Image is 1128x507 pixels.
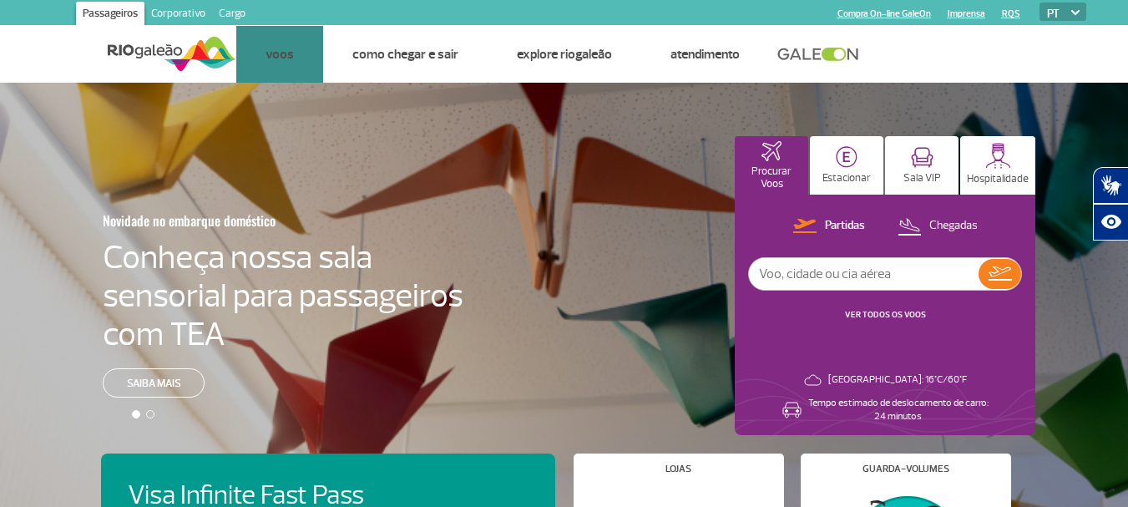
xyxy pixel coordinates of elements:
[840,308,931,322] button: VER TODOS OS VOOS
[837,8,931,19] a: Compra On-line GaleOn
[1093,167,1128,204] button: Abrir tradutor de língua de sinais.
[862,464,949,474] h4: Guarda-volumes
[948,8,985,19] a: Imprensa
[665,464,691,474] h4: Lojas
[212,2,252,28] a: Cargo
[893,215,983,237] button: Chegadas
[103,368,205,398] a: Saiba mais
[670,46,740,63] a: Atendimento
[788,215,870,237] button: Partidas
[810,136,883,195] button: Estacionar
[517,46,612,63] a: Explore RIOgaleão
[103,203,382,238] h3: Novidade no embarque doméstico
[836,146,857,168] img: carParkingHome.svg
[967,173,1029,185] p: Hospitalidade
[749,258,979,290] input: Voo, cidade ou cia aérea
[808,397,989,423] p: Tempo estimado de deslocamento de carro: 24 minutos
[144,2,212,28] a: Corporativo
[903,172,941,185] p: Sala VIP
[266,46,294,63] a: Voos
[825,218,865,234] p: Partidas
[911,147,933,168] img: vipRoom.svg
[743,165,800,190] p: Procurar Voos
[1093,204,1128,241] button: Abrir recursos assistivos.
[103,238,463,353] h4: Conheça nossa sala sensorial para passageiros com TEA
[735,136,808,195] button: Procurar Voos
[828,373,967,387] p: [GEOGRAPHIC_DATA]: 16°C/60°F
[929,218,978,234] p: Chegadas
[822,172,871,185] p: Estacionar
[1093,167,1128,241] div: Plugin de acessibilidade da Hand Talk.
[761,141,782,161] img: airplaneHomeActive.svg
[845,309,926,320] a: VER TODOS OS VOOS
[960,136,1035,195] button: Hospitalidade
[352,46,458,63] a: Como chegar e sair
[1002,8,1020,19] a: RQS
[76,2,144,28] a: Passageiros
[885,136,959,195] button: Sala VIP
[985,143,1011,169] img: hospitality.svg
